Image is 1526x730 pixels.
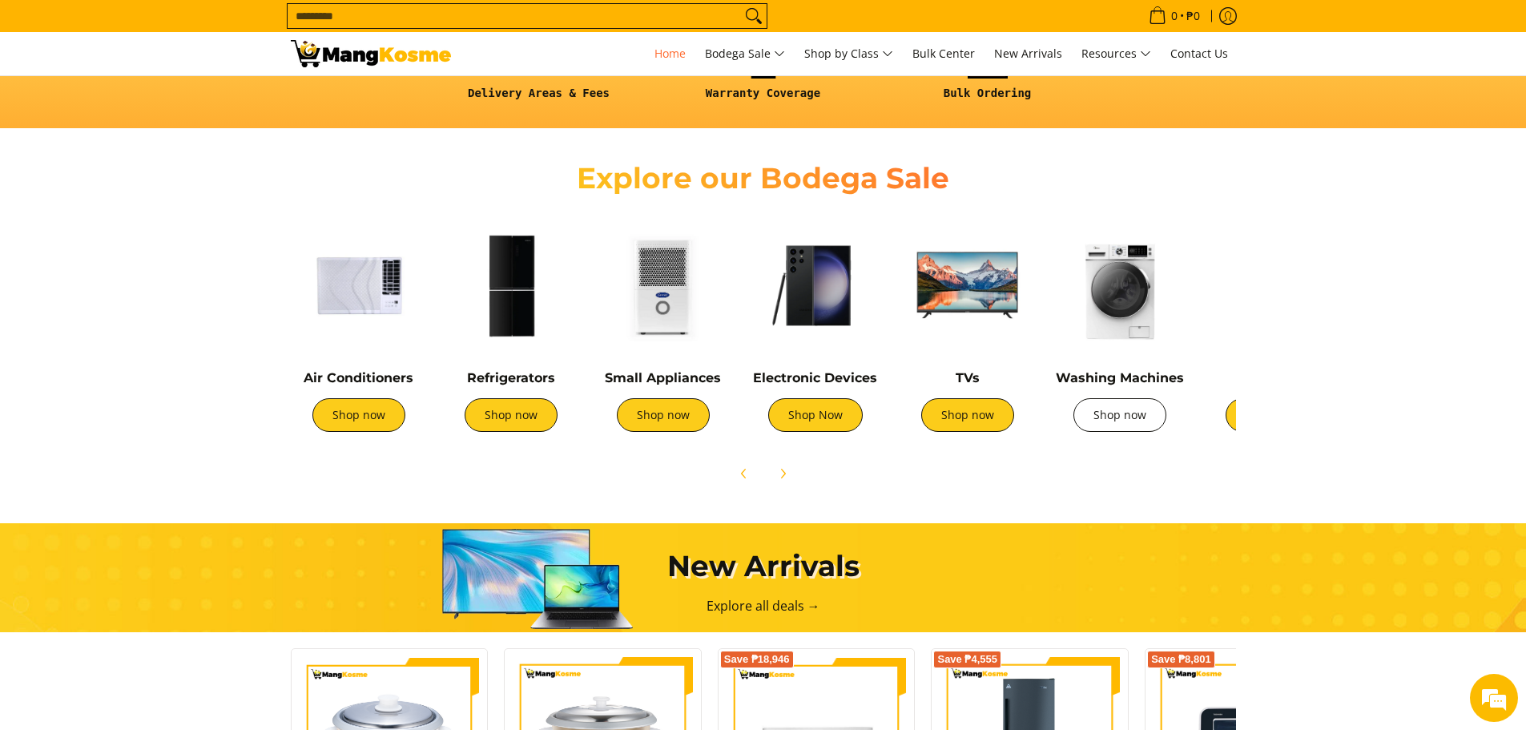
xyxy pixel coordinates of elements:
a: Explore all deals → [707,597,820,615]
a: Washing Machines [1056,370,1184,385]
a: Bodega Sale [697,32,793,75]
h2: Explore our Bodega Sale [531,160,996,196]
a: Shop now [465,398,558,432]
a: Shop by Class [796,32,901,75]
img: TVs [900,217,1036,353]
a: Shop Now [768,398,863,432]
a: Electronic Devices [753,370,877,385]
span: ₱0 [1184,10,1202,22]
a: Shop now [921,398,1014,432]
span: • [1144,7,1205,25]
a: Small Appliances [605,370,721,385]
button: Next [765,456,800,491]
img: Refrigerators [443,217,579,353]
a: Resources [1073,32,1159,75]
a: Shop now [312,398,405,432]
span: Home [654,46,686,61]
a: Shop now [1073,398,1166,432]
a: Contact Us [1162,32,1236,75]
button: Previous [727,456,762,491]
img: Cookers [1204,217,1340,353]
span: Resources [1081,44,1151,64]
img: Mang Kosme: Your Home Appliances Warehouse Sale Partner! [291,40,451,67]
a: TVs [956,370,980,385]
button: Search [741,4,767,28]
span: New Arrivals [994,46,1062,61]
span: Bulk Center [912,46,975,61]
span: Contact Us [1170,46,1228,61]
span: Save ₱8,801 [1151,655,1211,664]
a: New Arrivals [986,32,1070,75]
span: 0 [1169,10,1180,22]
img: Electronic Devices [747,217,884,353]
a: Shop now [1226,398,1319,432]
span: Save ₱18,946 [724,655,790,664]
a: Shop now [617,398,710,432]
a: Air Conditioners [304,370,413,385]
img: Air Conditioners [291,217,427,353]
a: Refrigerators [467,370,555,385]
a: Home [646,32,694,75]
img: Small Appliances [595,217,731,353]
span: Shop by Class [804,44,893,64]
a: Bulk Center [904,32,983,75]
span: Save ₱4,555 [937,655,997,664]
nav: Main Menu [467,32,1236,75]
img: Washing Machines [1052,217,1188,353]
span: Bodega Sale [705,44,785,64]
